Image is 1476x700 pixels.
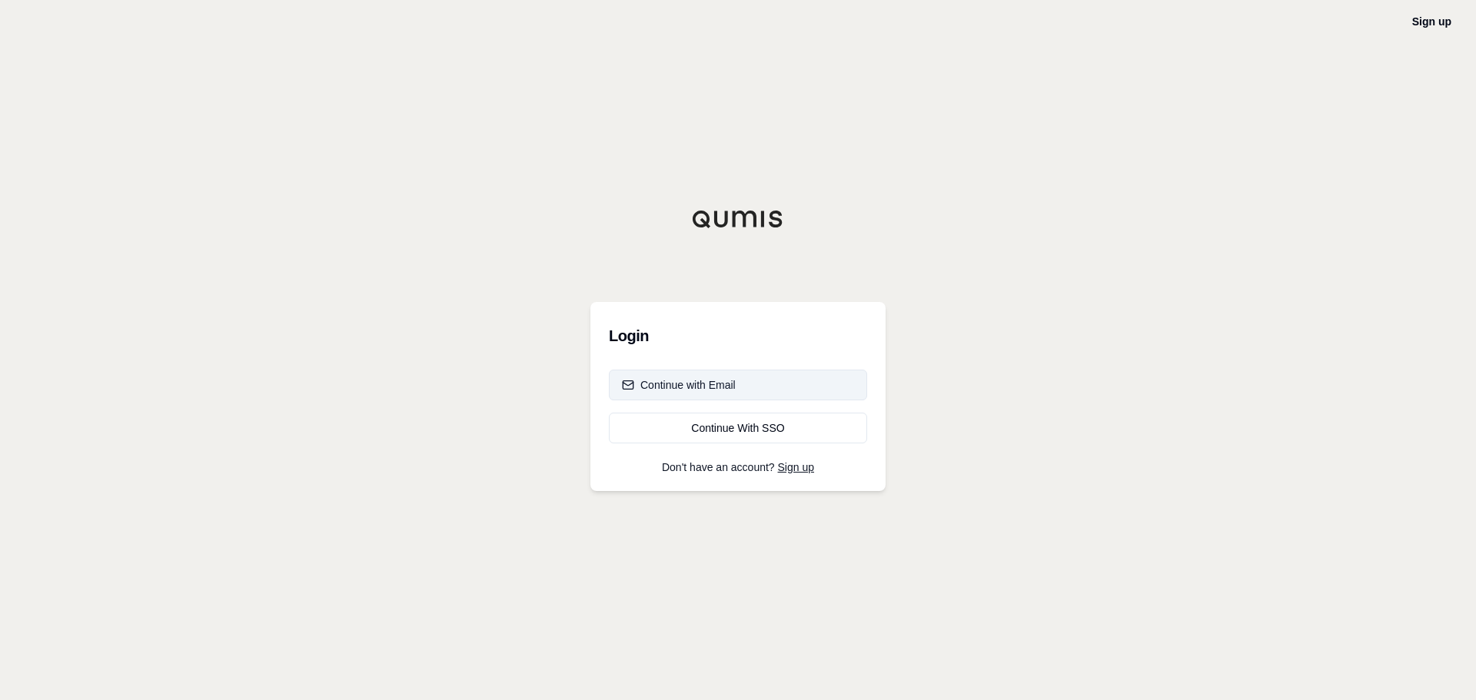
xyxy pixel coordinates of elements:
[609,462,867,473] p: Don't have an account?
[609,413,867,443] a: Continue With SSO
[622,377,736,393] div: Continue with Email
[692,210,784,228] img: Qumis
[609,370,867,400] button: Continue with Email
[1412,15,1451,28] a: Sign up
[622,420,854,436] div: Continue With SSO
[609,320,867,351] h3: Login
[778,461,814,473] a: Sign up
